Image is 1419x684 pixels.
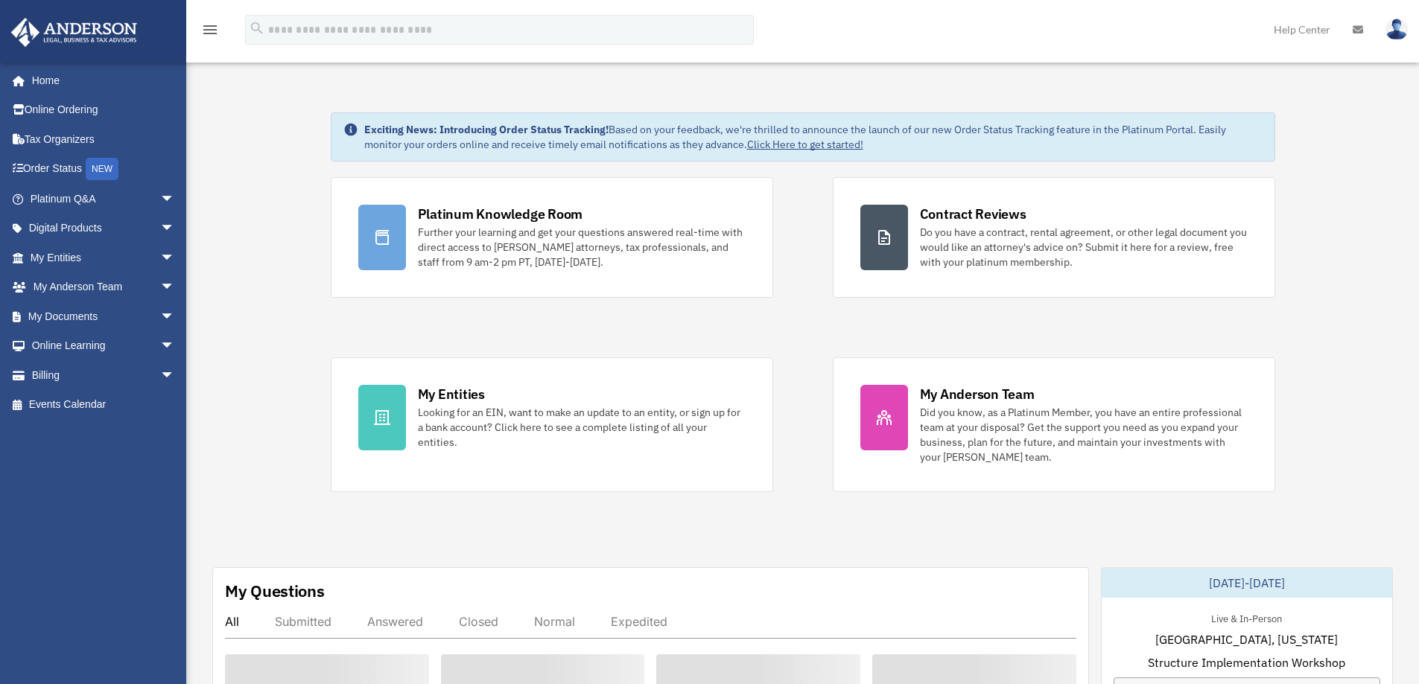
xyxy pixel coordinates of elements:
a: Contract Reviews Do you have a contract, rental agreement, or other legal document you would like... [833,177,1275,298]
div: Closed [459,614,498,629]
a: My Entitiesarrow_drop_down [10,243,197,272]
span: [GEOGRAPHIC_DATA], [US_STATE] [1155,630,1338,648]
a: Click Here to get started! [747,138,863,151]
i: search [249,20,265,36]
div: Do you have a contract, rental agreement, or other legal document you would like an attorney's ad... [920,225,1248,269]
div: My Anderson Team [920,385,1035,403]
div: Expedited [611,614,667,629]
span: arrow_drop_down [160,272,190,303]
div: Live & In-Person [1199,610,1294,625]
a: My Documentsarrow_drop_down [10,301,197,331]
span: arrow_drop_down [160,331,190,362]
span: arrow_drop_down [160,243,190,273]
span: arrow_drop_down [160,360,190,391]
a: Online Ordering [10,95,197,125]
span: arrow_drop_down [160,214,190,244]
div: Submitted [275,614,331,629]
div: Platinum Knowledge Room [418,205,583,223]
a: Digital Productsarrow_drop_down [10,214,197,243]
span: Structure Implementation Workshop [1148,653,1345,671]
a: Order StatusNEW [10,154,197,185]
span: arrow_drop_down [160,301,190,332]
a: Events Calendar [10,390,197,420]
a: Online Learningarrow_drop_down [10,331,197,361]
div: Contract Reviews [920,205,1026,223]
div: My Questions [225,580,325,602]
div: NEW [86,158,118,180]
img: Anderson Advisors Platinum Portal [7,18,142,47]
strong: Exciting News: Introducing Order Status Tracking! [364,123,609,136]
div: My Entities [418,385,485,403]
a: My Anderson Teamarrow_drop_down [10,272,197,302]
a: My Entities Looking for an EIN, want to make an update to an entity, or sign up for a bank accoun... [331,357,773,492]
div: All [225,614,239,629]
div: [DATE]-[DATE] [1102,568,1392,598]
a: Platinum Knowledge Room Further your learning and get your questions answered real-time with dire... [331,177,773,298]
div: Answered [367,614,423,629]
div: Based on your feedback, we're thrilled to announce the launch of our new Order Status Tracking fe... [364,122,1263,152]
div: Did you know, as a Platinum Member, you have an entire professional team at your disposal? Get th... [920,405,1248,464]
a: menu [201,26,219,39]
i: menu [201,21,219,39]
a: Platinum Q&Aarrow_drop_down [10,184,197,214]
div: Further your learning and get your questions answered real-time with direct access to [PERSON_NAM... [418,225,746,269]
div: Looking for an EIN, want to make an update to an entity, or sign up for a bank account? Click her... [418,405,746,450]
a: My Anderson Team Did you know, as a Platinum Member, you have an entire professional team at your... [833,357,1275,492]
a: Tax Organizers [10,124,197,154]
div: Normal [534,614,575,629]
img: User Pic [1385,19,1408,40]
a: Home [10,65,190,95]
span: arrow_drop_down [160,184,190,214]
a: Billingarrow_drop_down [10,360,197,390]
